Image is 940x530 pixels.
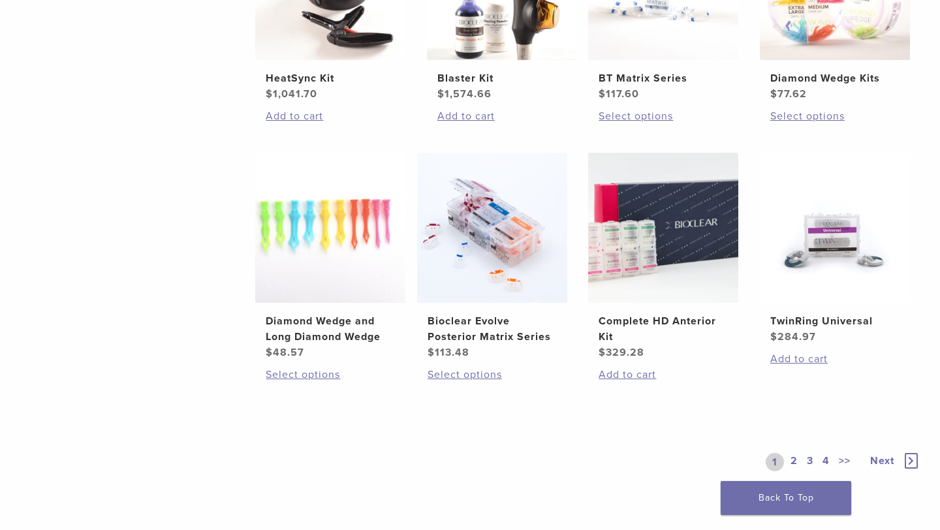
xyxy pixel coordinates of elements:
[266,313,395,345] h2: Diamond Wedge and Long Diamond Wedge
[266,367,395,382] a: Select options for “Diamond Wedge and Long Diamond Wedge”
[760,153,910,303] img: TwinRing Universal
[820,453,832,471] a: 4
[417,153,567,303] img: Bioclear Evolve Posterior Matrix Series
[416,153,569,360] a: Bioclear Evolve Posterior Matrix SeriesBioclear Evolve Posterior Matrix Series $113.48
[599,346,606,359] span: $
[266,346,304,359] bdi: 48.57
[266,87,273,101] span: $
[770,313,900,329] h2: TwinRing Universal
[255,153,407,360] a: Diamond Wedge and Long Diamond WedgeDiamond Wedge and Long Diamond Wedge $48.57
[770,330,816,343] bdi: 284.97
[599,108,728,124] a: Select options for “BT Matrix Series”
[770,87,807,101] bdi: 77.62
[599,313,728,345] h2: Complete HD Anterior Kit
[836,453,853,471] a: >>
[255,153,405,303] img: Diamond Wedge and Long Diamond Wedge
[428,313,557,345] h2: Bioclear Evolve Posterior Matrix Series
[437,87,492,101] bdi: 1,574.66
[721,481,851,515] a: Back To Top
[766,453,784,471] a: 1
[437,70,567,86] h2: Blaster Kit
[759,153,911,345] a: TwinRing UniversalTwinRing Universal $284.97
[770,108,900,124] a: Select options for “Diamond Wedge Kits”
[437,108,567,124] a: Add to cart: “Blaster Kit”
[588,153,738,303] img: Complete HD Anterior Kit
[770,87,777,101] span: $
[804,453,816,471] a: 3
[266,346,273,359] span: $
[428,346,469,359] bdi: 113.48
[599,367,728,382] a: Add to cart: “Complete HD Anterior Kit”
[266,108,395,124] a: Add to cart: “HeatSync Kit”
[266,70,395,86] h2: HeatSync Kit
[266,87,317,101] bdi: 1,041.70
[437,87,445,101] span: $
[770,70,900,86] h2: Diamond Wedge Kits
[870,454,894,467] span: Next
[428,367,557,382] a: Select options for “Bioclear Evolve Posterior Matrix Series”
[428,346,435,359] span: $
[599,87,606,101] span: $
[788,453,800,471] a: 2
[770,330,777,343] span: $
[770,351,900,367] a: Add to cart: “TwinRing Universal”
[587,153,740,360] a: Complete HD Anterior KitComplete HD Anterior Kit $329.28
[599,346,644,359] bdi: 329.28
[599,70,728,86] h2: BT Matrix Series
[599,87,639,101] bdi: 117.60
